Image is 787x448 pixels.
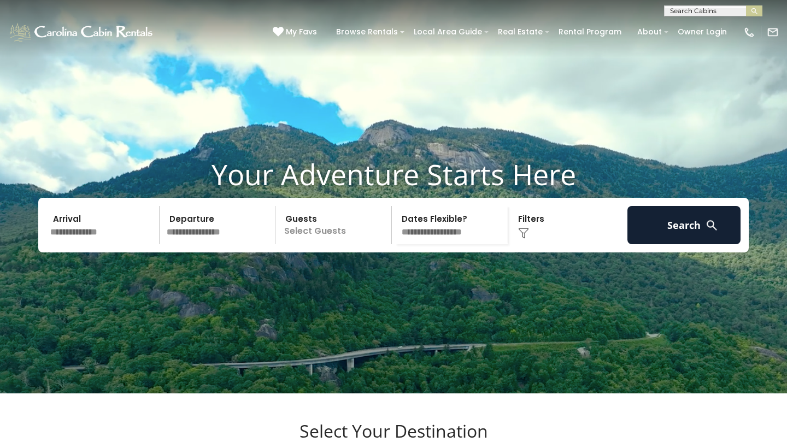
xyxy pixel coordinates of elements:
[705,219,719,232] img: search-regular-white.png
[273,26,320,38] a: My Favs
[331,23,403,40] a: Browse Rentals
[492,23,548,40] a: Real Estate
[672,23,732,40] a: Owner Login
[286,26,317,38] span: My Favs
[767,26,779,38] img: mail-regular-white.png
[743,26,755,38] img: phone-regular-white.png
[8,21,156,43] img: White-1-1-2.png
[279,206,391,244] p: Select Guests
[553,23,627,40] a: Rental Program
[408,23,488,40] a: Local Area Guide
[632,23,667,40] a: About
[8,157,779,191] h1: Your Adventure Starts Here
[627,206,741,244] button: Search
[518,228,529,239] img: filter--v1.png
